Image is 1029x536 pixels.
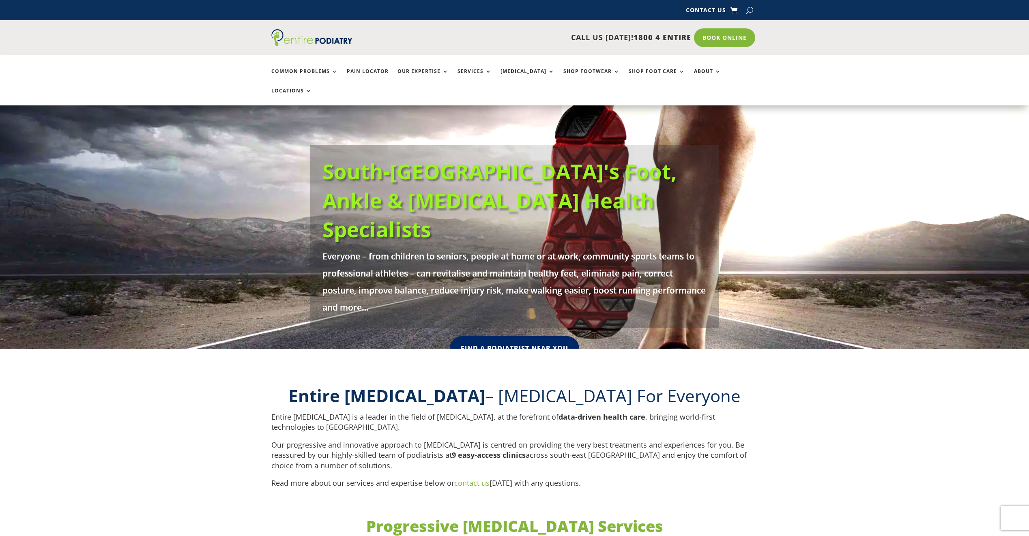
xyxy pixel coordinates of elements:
a: Entire Podiatry [271,40,352,48]
a: Contact Us [686,7,726,16]
a: About [694,69,721,86]
a: Our Expertise [397,69,449,86]
a: Services [458,69,492,86]
h2: – [MEDICAL_DATA] For Everyone [271,384,758,412]
a: [MEDICAL_DATA] [501,69,554,86]
strong: data-driven health care [559,412,645,422]
p: Our progressive and innovative approach to [MEDICAL_DATA] is centred on providing the very best t... [271,440,758,478]
img: logo (1) [271,29,352,46]
a: Common Problems [271,69,338,86]
p: Entire [MEDICAL_DATA] is a leader in the field of [MEDICAL_DATA], at the forefront of , bringing ... [271,412,758,440]
p: Read more about our services and expertise below or [DATE] with any questions. [271,478,758,496]
strong: 9 easy-access clinics [452,450,526,460]
a: Find A Podiatrist Near You [450,336,579,361]
a: Locations [271,88,312,105]
a: Pain Locator [347,69,389,86]
a: Shop Footwear [563,69,620,86]
p: CALL US [DATE]! [384,32,691,43]
span: 1800 4 ENTIRE [634,32,691,42]
b: Entire [MEDICAL_DATA] [288,384,485,407]
a: Book Online [694,28,755,47]
p: Everyone – from children to seniors, people at home or at work, community sports teams to profess... [322,248,707,316]
a: Shop Foot Care [629,69,685,86]
a: contact us [454,478,490,488]
a: South-[GEOGRAPHIC_DATA]'s Foot, Ankle & [MEDICAL_DATA] Health Specialists [322,157,677,243]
